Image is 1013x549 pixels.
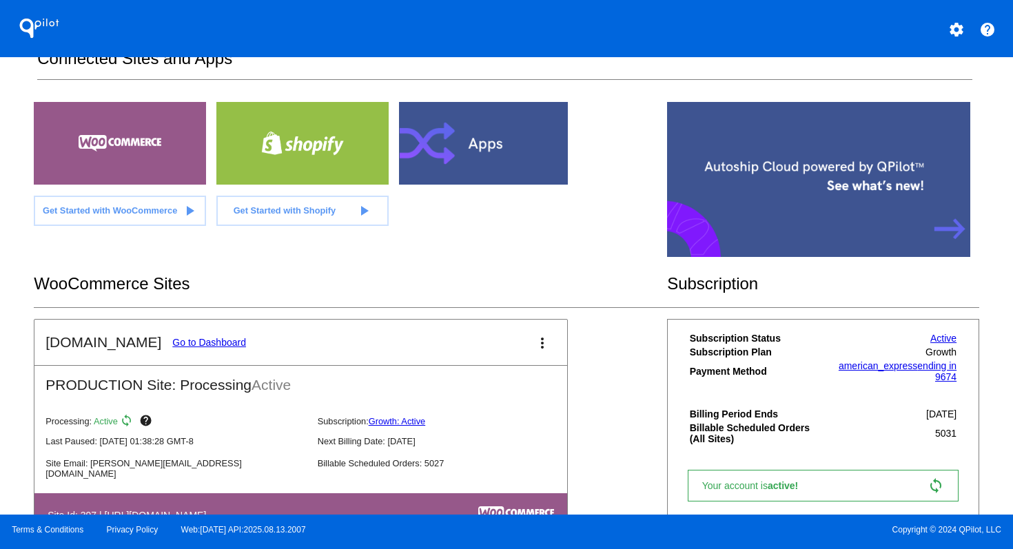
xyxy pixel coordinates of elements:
mat-icon: help [979,21,996,38]
a: Your account isactive! sync [688,470,959,501]
h4: Site Id: 397 | [URL][DOMAIN_NAME] [48,510,213,521]
span: Growth [925,346,956,358]
a: Growth: Active [369,416,426,426]
span: Get Started with WooCommerce [43,205,177,216]
span: Your account is [702,480,812,491]
h2: PRODUCTION Site: Processing [34,366,567,393]
span: american_express [839,360,917,371]
a: Go to Dashboard [172,337,246,348]
mat-icon: more_vert [534,335,551,351]
p: Site Email: [PERSON_NAME][EMAIL_ADDRESS][DOMAIN_NAME] [45,458,306,479]
mat-icon: play_arrow [181,203,198,219]
p: Next Billing Date: [DATE] [318,436,578,446]
img: c53aa0e5-ae75-48aa-9bee-956650975ee5 [478,506,554,521]
a: Get Started with WooCommerce [34,196,206,226]
span: Copyright © 2024 QPilot, LLC [518,525,1001,535]
a: american_expressending in 9674 [839,360,956,382]
span: active! [768,480,805,491]
h2: Subscription [667,274,979,293]
h2: Connected Sites and Apps [37,49,972,80]
p: Billable Scheduled Orders: 5027 [318,458,578,468]
mat-icon: sync [120,414,136,431]
span: Active [252,377,291,393]
span: [DATE] [926,408,956,419]
h1: QPilot [12,14,67,42]
a: Privacy Policy [107,525,158,535]
span: Get Started with Shopify [234,205,336,216]
h2: WooCommerce Sites [34,274,667,293]
th: Billable Scheduled Orders (All Sites) [689,422,823,445]
p: Last Paused: [DATE] 01:38:28 GMT-8 [45,436,306,446]
th: Subscription Status [689,332,823,344]
span: Active [94,416,118,426]
mat-icon: settings [948,21,965,38]
a: Get Started with Shopify [216,196,389,226]
mat-icon: play_arrow [356,203,372,219]
h2: [DOMAIN_NAME] [45,334,161,351]
span: 5031 [935,428,956,439]
a: Terms & Conditions [12,525,83,535]
a: Web:[DATE] API:2025.08.13.2007 [181,525,306,535]
mat-icon: help [139,414,156,431]
th: Billing Period Ends [689,408,823,420]
th: Subscription Plan [689,346,823,358]
th: Payment Method [689,360,823,383]
a: Active [930,333,956,344]
p: Subscription: [318,416,578,426]
p: Processing: [45,414,306,431]
mat-icon: sync [928,477,944,494]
